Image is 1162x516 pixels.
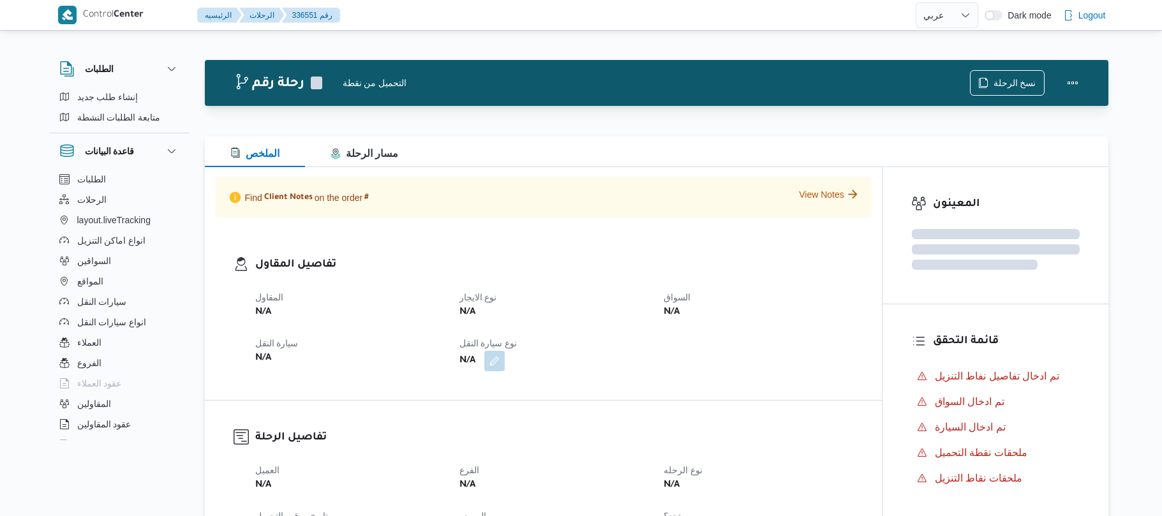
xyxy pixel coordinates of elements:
[933,196,1080,213] h3: المعينون
[912,443,1080,463] button: ملحقات نقطة التحميل
[935,447,1027,458] span: ملحقات نقطة التحميل
[459,292,497,302] span: نوع الايجار
[255,305,271,320] b: N/A
[54,291,184,312] button: سيارات النقل
[49,87,190,133] div: الطلبات
[459,353,475,369] b: N/A
[912,417,1080,438] button: تم ادخال السيارة
[1078,8,1106,23] span: Logout
[933,333,1080,350] h3: قائمة التحقق
[197,8,242,23] button: الرئيسيه
[54,332,184,353] button: العملاء
[255,256,853,274] h3: تفاصيل المقاول
[970,70,1045,96] button: نسخ الرحلة
[935,369,1059,384] span: تم ادخال تفاصيل نفاط التنزيل
[664,465,703,475] span: نوع الرحله
[239,8,285,23] button: الرحلات
[77,294,127,309] span: سيارات النقل
[994,75,1036,91] span: نسخ الرحلة
[935,396,1004,407] span: تم ادخال السواق
[364,193,369,203] span: #
[459,478,475,493] b: N/A
[912,468,1080,489] button: ملحقات نقاط التنزيل
[77,89,138,105] span: إنشاء طلب جديد
[935,420,1006,435] span: تم ادخال السيارة
[77,335,101,350] span: العملاء
[935,422,1006,432] span: تم ادخال السيارة
[59,144,179,159] button: قاعدة البيانات
[664,478,680,493] b: N/A
[1060,70,1085,96] button: Actions
[331,148,398,159] span: مسار الرحلة
[264,193,313,203] span: Client Notes
[935,445,1027,461] span: ملحقات نقطة التحميل
[225,188,371,207] p: Find on the order
[54,373,184,394] button: عقود العملاء
[54,312,184,332] button: انواع سيارات النقل
[935,471,1022,486] span: ملحقات نقاط التنزيل
[54,434,184,455] button: اجهزة التليفون
[77,355,101,371] span: الفروع
[230,148,279,159] span: الملخص
[77,314,147,330] span: انواع سيارات النقل
[255,478,271,493] b: N/A
[935,371,1059,381] span: تم ادخال تفاصيل نفاط التنزيل
[282,8,340,23] button: 336551 رقم
[77,437,130,452] span: اجهزة التليفون
[77,110,161,125] span: متابعة الطلبات النشطة
[77,233,146,248] span: انواع اماكن التنزيل
[54,414,184,434] button: عقود المقاولين
[459,465,479,475] span: الفرع
[77,212,151,228] span: layout.liveTracking
[77,416,131,432] span: عقود المقاولين
[114,10,144,20] b: Center
[54,87,184,107] button: إنشاء طلب جديد
[58,6,77,24] img: X8yXhbKr1z7QwAAAABJRU5ErkJggg==
[935,473,1022,483] span: ملحقات نقاط التنزيل
[85,61,114,77] h3: الطلبات
[77,376,122,391] span: عقود العملاء
[255,429,853,446] h3: تفاصيل الرحلة
[54,230,184,251] button: انواع اماكن التنزيل
[77,396,111,411] span: المقاولين
[799,188,861,201] button: View Notes
[49,169,190,445] div: قاعدة البيانات
[255,465,279,475] span: العميل
[935,394,1004,409] span: تم ادخال السواق
[912,366,1080,387] button: تم ادخال تفاصيل نفاط التنزيل
[85,144,135,159] h3: قاعدة البيانات
[54,271,184,291] button: المواقع
[1058,3,1111,28] button: Logout
[664,305,680,320] b: N/A
[54,189,184,210] button: الرحلات
[255,292,283,302] span: المقاول
[255,338,299,348] span: سيارة النقل
[54,353,184,373] button: الفروع
[1002,10,1051,20] span: Dark mode
[54,394,184,414] button: المقاولين
[343,77,970,90] div: التحميل من نقطة
[54,169,184,189] button: الطلبات
[234,76,304,92] h2: رحلة رقم
[77,172,106,187] span: الطلبات
[59,61,179,77] button: الطلبات
[912,392,1080,412] button: تم ادخال السواق
[459,305,475,320] b: N/A
[54,251,184,271] button: السواقين
[77,192,107,207] span: الرحلات
[77,274,103,289] span: المواقع
[664,292,690,302] span: السواق
[77,253,111,269] span: السواقين
[459,338,518,348] span: نوع سيارة النقل
[255,351,271,366] b: N/A
[54,107,184,128] button: متابعة الطلبات النشطة
[54,210,184,230] button: layout.liveTracking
